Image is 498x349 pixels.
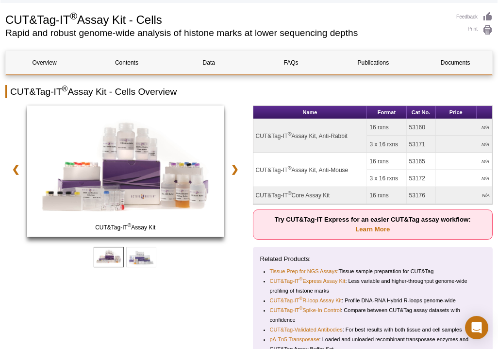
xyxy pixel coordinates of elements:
a: Tissue Prep for NGS Assays: [270,266,339,276]
a: Feedback [456,12,493,22]
a: Documents [417,51,494,74]
li: Tissue sample preparation for CUT&Tag [270,266,478,276]
th: Cat No. [407,106,436,119]
strong: Try CUT&Tag-IT Express for an easier CUT&Tag assay workflow: [275,216,471,233]
sup: ® [70,11,77,21]
a: Print [456,25,493,35]
sup: ® [299,306,303,311]
a: Learn More [355,226,390,233]
div: Open Intercom Messenger [465,316,488,339]
td: CUT&Tag-IT Core Assay Kit [253,187,367,204]
li: : For best results with both tissue and cell samples [270,325,478,334]
td: 3 x 16 rxns [367,170,406,187]
p: Related Products: [260,254,486,264]
li: : Less variable and higher-throughput genome-wide profiling of histone marks [270,276,478,296]
h2: Rapid and robust genome-wide analysis of histone marks at lower sequencing depths [5,29,447,37]
a: pA-Tn5 Transposase [270,334,319,344]
sup: ® [288,165,291,171]
span: CUT&Tag-IT Assay Kit [29,223,221,232]
a: ❯ [225,158,246,180]
a: FAQs [252,51,330,74]
td: N/A [436,153,492,170]
a: Data [170,51,248,74]
a: CUT&Tag-IT Assay Kit [27,105,224,240]
td: 16 rxns [367,153,406,170]
td: 53160 [407,119,436,136]
td: 16 rxns [367,187,406,204]
td: CUT&Tag-IT Assay Kit, Anti-Mouse [253,153,367,187]
td: 53165 [407,153,436,170]
h1: CUT&Tag-IT Assay Kit - Cells [5,12,447,26]
a: CUT&Tag-IT®Express Assay Kit [270,276,346,286]
a: Contents [88,51,165,74]
td: 53171 [407,136,436,153]
td: 53172 [407,170,436,187]
td: 53176 [407,187,436,204]
img: CUT&Tag-IT Assay Kit [27,105,224,237]
sup: ® [299,277,303,282]
a: CUT&Tag-IT®R-loop Assay Kit [270,296,342,305]
li: : Compare between CUT&Tag assay datasets with confidence [270,305,478,325]
td: N/A [436,187,492,204]
th: Name [253,106,367,119]
sup: ® [62,85,68,93]
td: CUT&Tag-IT Assay Kit, Anti-Rabbit [253,119,367,153]
th: Format [367,106,406,119]
li: : Profile DNA-RNA Hybrid R-loops genome-wide [270,296,478,305]
td: 16 rxns [367,119,406,136]
a: ❮ [5,158,26,180]
td: N/A [436,119,492,136]
a: CUT&Tag-Validated Antibodies [270,325,343,334]
sup: ® [288,191,291,196]
a: Publications [334,51,412,74]
h2: CUT&Tag-IT Assay Kit - Cells Overview [5,85,493,98]
a: CUT&Tag-IT®Spike-In Control [270,305,341,315]
td: 3 x 16 rxns [367,136,406,153]
th: Price [436,106,477,119]
a: Overview [6,51,83,74]
td: N/A [436,170,492,187]
td: N/A [436,136,492,153]
sup: ® [128,223,131,228]
sup: ® [299,297,303,301]
sup: ® [288,131,291,137]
